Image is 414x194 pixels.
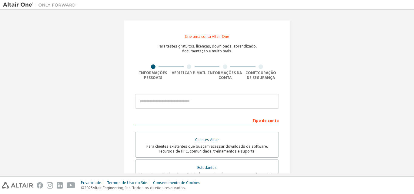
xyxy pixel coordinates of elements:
font: Clientes Altair [195,137,219,142]
font: Para testes gratuitos, licenças, downloads, aprendizado, [158,44,257,49]
img: instagram.svg [47,182,53,189]
font: Para clientes existentes que buscam acessar downloads de software, recursos de HPC, comunidade, t... [146,144,268,154]
font: Estudantes [197,165,217,170]
font: Crie uma conta Altair One [185,34,229,39]
font: Termos de Uso do Site [107,180,147,185]
font: Privacidade [81,180,101,185]
font: 2025 [84,185,93,190]
font: Configuração de segurança [245,70,276,80]
img: facebook.svg [37,182,43,189]
img: linkedin.svg [57,182,63,189]
font: Tipo de conta [252,118,279,123]
font: Para alunos atualmente matriculados que desejam acessar o pacote gratuito Altair Student Edition ... [140,172,274,182]
img: youtube.svg [67,182,75,189]
img: Altair Um [3,2,79,8]
font: © [81,185,84,190]
font: Altair Engineering, Inc. Todos os direitos reservados. [93,185,186,190]
font: Informações pessoais [139,70,167,80]
font: Verificar e-mail [172,70,206,75]
font: Informações da conta [208,70,242,80]
img: altair_logo.svg [2,182,33,189]
font: Consentimento de Cookies [153,180,200,185]
font: documentação e muito mais. [182,48,232,54]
